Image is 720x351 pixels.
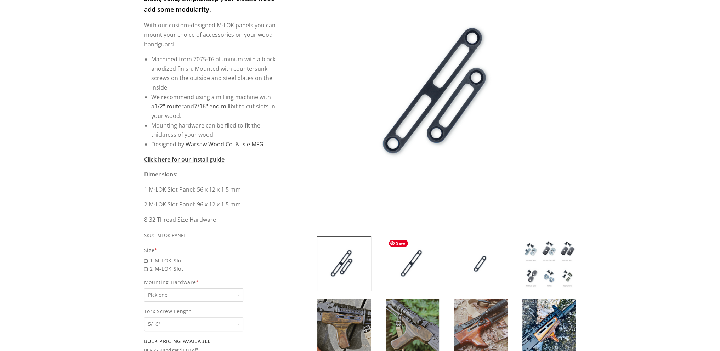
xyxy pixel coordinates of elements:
[144,155,225,163] a: Click here for our install guide
[157,232,186,239] div: MLOK-PANEL
[151,55,280,92] li: Machined from 7075-T6 aluminum with a black anodized finish. Mounted with countersunk screws on t...
[522,237,576,291] img: DIY M-LOK Panel Inserts
[241,140,263,148] a: Isle MFG
[317,237,371,291] img: DIY M-LOK Panel Inserts
[186,140,234,148] a: Warsaw Wood Co.
[144,256,280,265] span: 1 M-LOK Slot
[144,170,177,178] strong: Dimensions:
[454,237,508,291] img: DIY M-LOK Panel Inserts
[151,140,280,149] li: Designed by &
[144,317,243,331] select: Torx Screw Length
[144,21,276,48] span: With our custom-designed M-LOK panels you can mount your choice of accessories on your wood handg...
[144,288,243,302] select: Mounting Hardware*
[144,200,280,209] p: 2 M-LOK Slot Panel: 96 x 12 x 1.5 mm
[144,185,280,194] p: 1 M-LOK Slot Panel: 56 x 12 x 1.5 mm
[151,92,280,121] li: We recommend using a milling machine with a and bit to cut slots in your wood.
[154,102,184,110] a: 1/2" router
[144,232,154,239] div: SKU:
[144,338,280,345] h2: Bulk Pricing Available
[389,240,408,247] span: Save
[386,237,439,291] img: DIY M-LOK Panel Inserts
[194,102,231,110] a: 7/16" end mill
[144,215,280,225] p: 8-32 Thread Size Hardware
[144,278,280,286] span: Mounting Hardware
[151,121,280,140] li: Mounting hardware can be filed to fit the thickness of your wood.
[144,246,280,254] div: Size
[144,307,280,315] span: Torx Screw Length
[144,265,280,273] span: 2 M-LOK Slot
